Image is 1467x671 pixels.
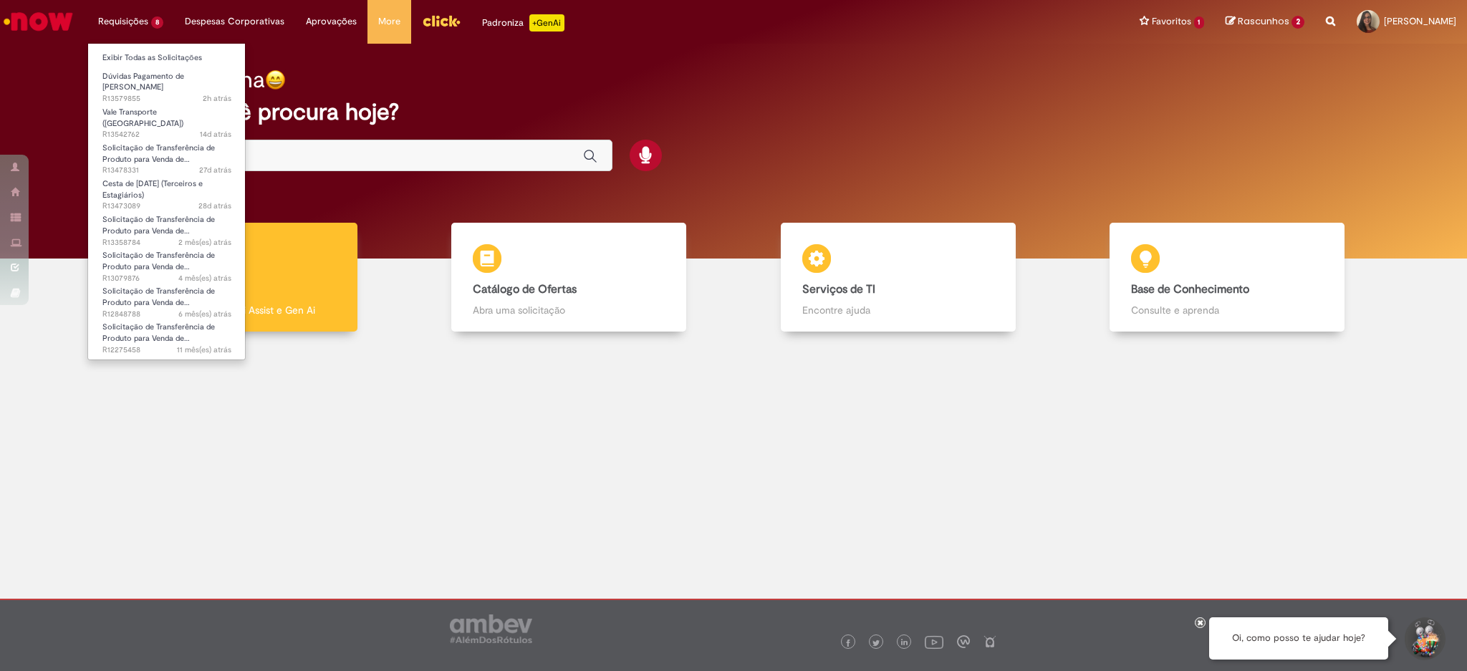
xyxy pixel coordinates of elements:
a: Serviços de TI Encontre ajuda [733,223,1063,332]
span: R12275458 [102,344,231,356]
time: 03/09/2025 16:54:33 [199,165,231,175]
span: Rascunhos [1238,14,1289,28]
span: 2h atrás [203,93,231,104]
span: R13579855 [102,93,231,105]
span: Solicitação de Transferência de Produto para Venda de… [102,322,215,344]
a: Aberto R13079876 : Solicitação de Transferência de Produto para Venda de Funcionário [88,248,246,279]
span: 28d atrás [198,201,231,211]
img: ServiceNow [1,7,75,36]
a: Aberto R13542762 : Vale Transporte (VT) [88,105,246,135]
img: logo_footer_youtube.png [925,632,943,651]
span: 14d atrás [200,129,231,140]
span: R13478331 [102,165,231,176]
img: logo_footer_facebook.png [845,639,852,647]
span: Cesta de [DATE] (Terceiros e Estagiários) [102,178,203,201]
img: happy-face.png [265,69,286,90]
span: Solicitação de Transferência de Produto para Venda de… [102,143,215,165]
span: 6 mês(es) atrás [178,309,231,319]
b: Serviços de TI [802,282,875,296]
span: R13079876 [102,273,231,284]
b: Catálogo de Ofertas [473,282,577,296]
span: Dúvidas Pagamento de [PERSON_NAME] [102,71,184,93]
a: Rascunhos [1226,15,1304,29]
span: R13473089 [102,201,231,212]
p: +GenAi [529,14,564,32]
span: Aprovações [306,14,357,29]
img: logo_footer_linkedin.png [901,639,908,647]
p: Abra uma solicitação [473,303,665,317]
span: [PERSON_NAME] [1384,15,1456,27]
span: 2 mês(es) atrás [178,237,231,248]
img: logo_footer_workplace.png [957,635,970,648]
img: logo_footer_ambev_rotulo_gray.png [450,614,532,643]
img: logo_footer_twitter.png [872,639,880,647]
span: R13358784 [102,237,231,248]
time: 12/11/2024 14:44:37 [177,344,231,355]
time: 25/03/2025 13:32:17 [178,309,231,319]
span: R13542762 [102,129,231,140]
h2: O que você procura hoje? [129,100,1339,125]
span: Solicitação de Transferência de Produto para Venda de… [102,250,215,272]
span: 1 [1194,16,1205,29]
a: Aberto R12275458 : Solicitação de Transferência de Produto para Venda de Funcionário [88,319,246,350]
a: Aberto R13358784 : Solicitação de Transferência de Produto para Venda de Funcionário [88,212,246,243]
button: Iniciar Conversa de Suporte [1403,617,1446,660]
span: Despesas Corporativas [185,14,284,29]
time: 02/09/2025 14:51:26 [198,201,231,211]
img: click_logo_yellow_360x200.png [422,10,461,32]
span: 2 [1292,16,1304,29]
a: Tirar dúvidas Tirar dúvidas com Lupi Assist e Gen Ai [75,223,405,332]
a: Base de Conhecimento Consulte e aprenda [1063,223,1393,332]
div: Oi, como posso te ajudar hoje? [1209,617,1388,660]
span: 27d atrás [199,165,231,175]
a: Aberto R13478331 : Solicitação de Transferência de Produto para Venda de Funcionário [88,140,246,171]
a: Catálogo de Ofertas Abra uma solicitação [405,223,734,332]
ul: Requisições [87,43,246,360]
span: 4 mês(es) atrás [178,273,231,284]
a: Aberto R12848788 : Solicitação de Transferência de Produto para Venda de Funcionário [88,284,246,314]
span: 8 [151,16,163,29]
span: 11 mês(es) atrás [177,344,231,355]
time: 17/09/2025 10:37:05 [200,129,231,140]
a: Aberto R13579855 : Dúvidas Pagamento de Salário [88,69,246,100]
time: 30/09/2025 08:55:27 [203,93,231,104]
span: Solicitação de Transferência de Produto para Venda de… [102,214,215,236]
time: 06/08/2025 10:56:33 [178,237,231,248]
img: logo_footer_naosei.png [983,635,996,648]
span: Vale Transporte ([GEOGRAPHIC_DATA]) [102,107,183,129]
span: Requisições [98,14,148,29]
time: 20/05/2025 15:26:11 [178,273,231,284]
a: Exibir Todas as Solicitações [88,50,246,66]
a: Aberto R13473089 : Cesta de Natal (Terceiros e Estagiários) [88,176,246,207]
div: Padroniza [482,14,564,32]
p: Consulte e aprenda [1131,303,1323,317]
span: Favoritos [1152,14,1191,29]
p: Encontre ajuda [802,303,994,317]
span: R12848788 [102,309,231,320]
span: More [378,14,400,29]
b: Base de Conhecimento [1131,282,1249,296]
span: Solicitação de Transferência de Produto para Venda de… [102,286,215,308]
